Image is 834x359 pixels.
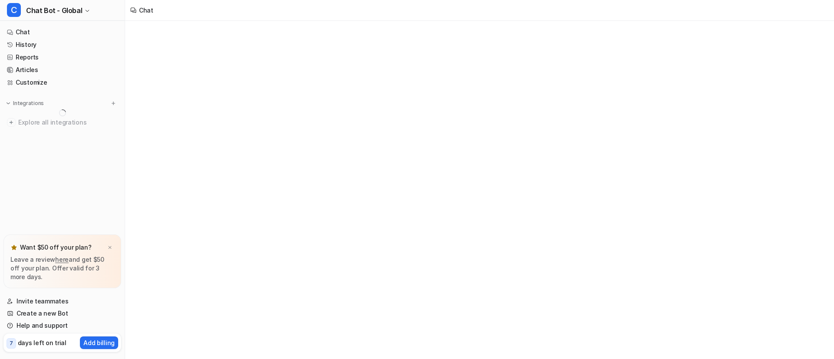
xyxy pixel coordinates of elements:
[26,4,82,16] span: Chat Bot - Global
[3,39,121,51] a: History
[3,295,121,307] a: Invite teammates
[3,26,121,38] a: Chat
[10,244,17,251] img: star
[55,256,69,263] a: here
[13,100,44,107] p: Integrations
[3,99,46,108] button: Integrations
[83,338,115,347] p: Add billing
[3,76,121,89] a: Customize
[3,319,121,332] a: Help and support
[3,64,121,76] a: Articles
[10,255,114,281] p: Leave a review and get $50 off your plan. Offer valid for 3 more days.
[139,6,153,15] div: Chat
[3,51,121,63] a: Reports
[110,100,116,106] img: menu_add.svg
[10,339,13,347] p: 7
[80,336,118,349] button: Add billing
[3,307,121,319] a: Create a new Bot
[5,100,11,106] img: expand menu
[107,245,113,250] img: x
[18,338,66,347] p: days left on trial
[20,243,92,252] p: Want $50 off your plan?
[3,116,121,128] a: Explore all integrations
[7,118,16,127] img: explore all integrations
[18,115,118,129] span: Explore all integrations
[7,3,21,17] span: C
